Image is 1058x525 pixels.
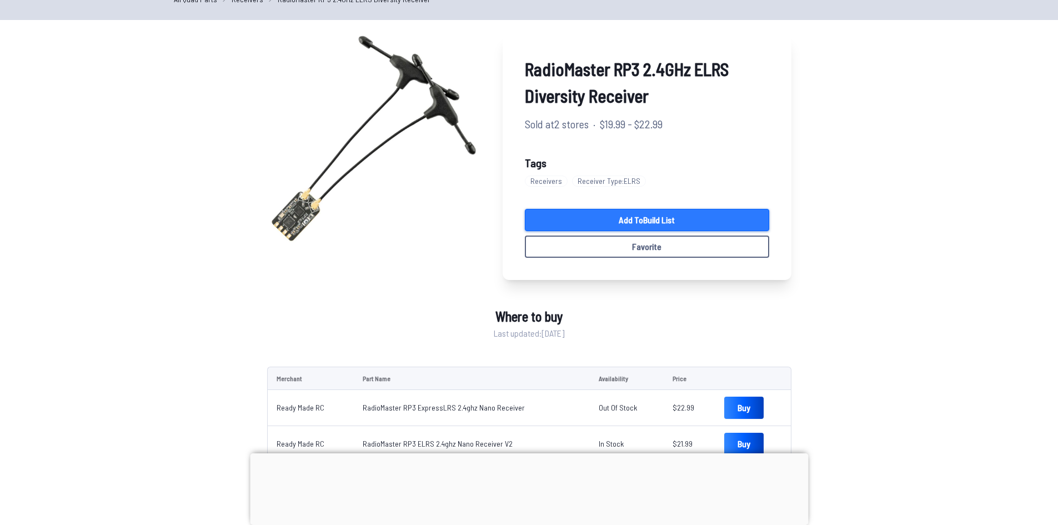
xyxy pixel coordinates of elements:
span: · [593,116,595,132]
a: Receivers [525,171,572,191]
a: Buy [724,433,764,455]
iframe: Advertisement [250,453,808,522]
span: Receivers [525,176,568,187]
td: Merchant [267,367,354,390]
td: Price [664,367,715,390]
a: Receiver Type:ELRS [572,171,650,191]
td: $21.99 [664,426,715,462]
a: Ready Made RC [277,438,345,449]
a: RadioMaster RP3 ExpressLRS 2.4ghz Nano Receiver [363,403,525,412]
span: Receiver Type : ELRS [572,176,646,187]
span: Sold at 2 stores [525,116,589,132]
a: Add toBuild List [525,209,769,231]
span: Where to buy [495,307,563,327]
span: Ready Made RC [277,438,324,449]
td: $22.99 [664,390,715,426]
span: Last updated: [DATE] [494,327,564,340]
a: RadioMaster RP3 ELRS 2.4ghz Nano Receiver V2 [363,439,513,448]
td: In Stock [590,426,664,462]
td: Part Name [354,367,590,390]
span: Ready Made RC [277,402,324,413]
td: Out Of Stock [590,390,664,426]
img: image [267,33,480,247]
span: Tags [525,156,546,169]
a: Buy [724,397,764,419]
span: $19.99 - $22.99 [600,116,663,132]
button: Favorite [525,236,769,258]
span: RadioMaster RP3 2.4GHz ELRS Diversity Receiver [525,56,769,109]
a: Ready Made RC [277,402,345,413]
td: Availability [590,367,664,390]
